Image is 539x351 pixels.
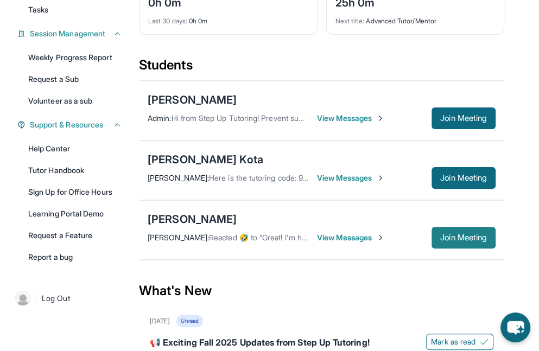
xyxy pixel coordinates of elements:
[26,119,122,130] button: Support & Resources
[440,175,487,181] span: Join Meeting
[30,119,103,130] span: Support & Resources
[148,10,308,25] div: 0h 0m
[317,173,385,183] span: View Messages
[335,17,365,25] span: Next title :
[35,292,37,305] span: |
[317,232,385,243] span: View Messages
[22,69,128,89] a: Request a Sub
[139,267,504,315] div: What's New
[150,317,170,326] div: [DATE]
[22,247,128,267] a: Report a bug
[376,174,385,182] img: Chevron-Right
[432,227,496,248] button: Join Meeting
[440,115,487,122] span: Join Meeting
[209,173,325,182] span: Here is the tutoring code: 99FA98
[176,315,202,327] div: Unread
[11,286,128,310] a: |Log Out
[148,17,187,25] span: Last 30 days :
[148,92,237,107] div: [PERSON_NAME]
[26,28,122,39] button: Session Management
[22,91,128,111] a: Volunteer as a sub
[22,226,128,245] a: Request a Feature
[28,4,48,15] span: Tasks
[148,113,171,123] span: Admin :
[148,233,209,242] span: [PERSON_NAME] :
[15,291,30,306] img: user-img
[432,167,496,189] button: Join Meeting
[440,234,487,241] span: Join Meeting
[317,113,385,124] span: View Messages
[22,204,128,224] a: Learning Portal Demo
[22,48,128,67] a: Weekly Progress Report
[426,334,493,350] button: Mark as read
[376,114,385,123] img: Chevron-Right
[42,293,70,304] span: Log Out
[148,152,263,167] div: [PERSON_NAME] Kota
[500,312,530,342] button: chat-button
[150,336,493,351] div: 📢 Exciting Fall 2025 Updates from Step Up Tutoring!
[148,212,237,227] div: [PERSON_NAME]
[376,233,385,242] img: Chevron-Right
[432,107,496,129] button: Join Meeting
[148,173,209,182] span: [PERSON_NAME] :
[22,161,128,180] a: Tutor Handbook
[335,10,496,25] div: Advanced Tutor/Mentor
[22,139,128,158] a: Help Center
[22,182,128,202] a: Sign Up for Office Hours
[431,336,475,347] span: Mark as read
[30,28,105,39] span: Session Management
[480,337,489,346] img: Mark as read
[139,56,504,80] div: Students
